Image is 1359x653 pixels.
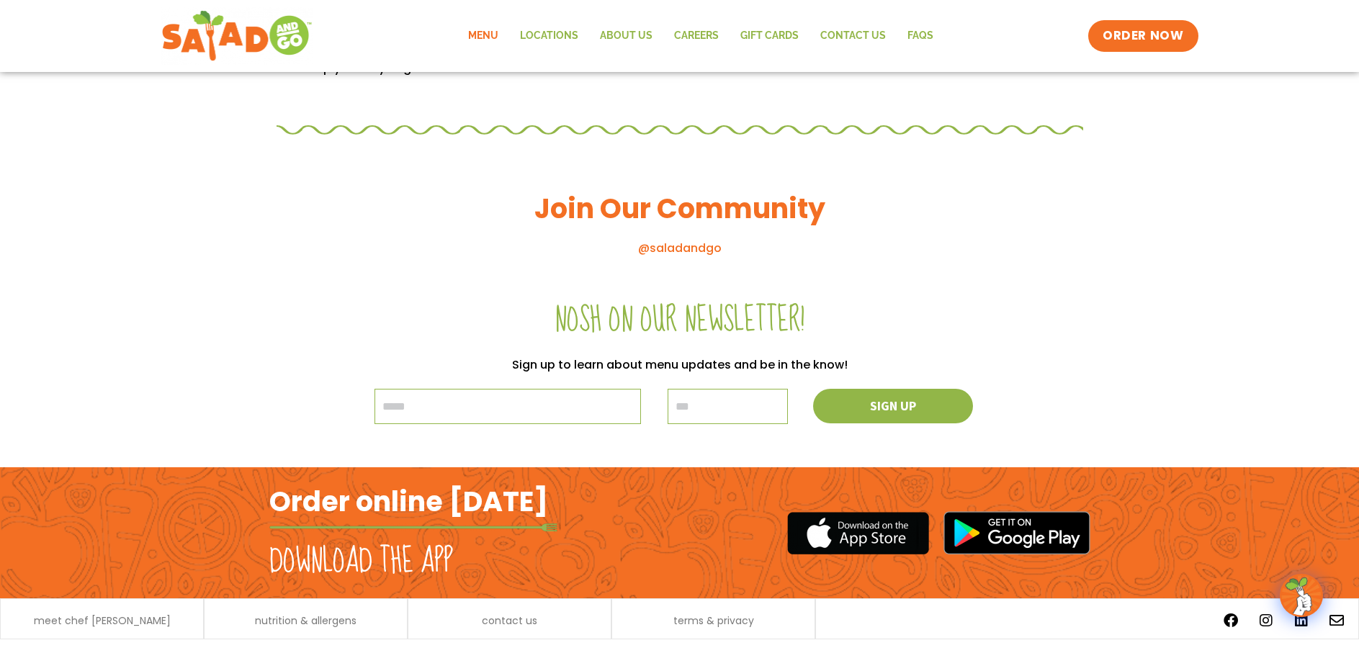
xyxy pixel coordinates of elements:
[730,19,809,53] a: GIFT CARDS
[1103,27,1183,45] span: ORDER NOW
[34,616,171,626] a: meet chef [PERSON_NAME]
[1281,575,1322,616] img: wpChatIcon
[482,616,537,626] a: contact us
[589,19,663,53] a: About Us
[509,19,589,53] a: Locations
[809,19,897,53] a: Contact Us
[870,400,916,413] span: Sign up
[813,389,973,423] button: Sign up
[943,511,1090,554] img: google_play
[638,240,722,256] a: @saladandgo
[787,510,929,557] img: appstore
[255,616,356,626] a: nutrition & allergens
[673,616,754,626] a: terms & privacy
[269,541,453,582] h2: Download the app
[277,355,1083,374] p: Sign up to learn about menu updates and be in the know!
[269,523,557,531] img: fork
[277,191,1083,226] h3: Join Our Community
[457,19,944,53] nav: Menu
[457,19,509,53] a: Menu
[663,19,730,53] a: Careers
[269,484,548,519] h2: Order online [DATE]
[277,300,1083,341] h2: Nosh on our newsletter!
[897,19,944,53] a: FAQs
[161,7,313,65] img: new-SAG-logo-768×292
[1088,20,1198,52] a: ORDER NOW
